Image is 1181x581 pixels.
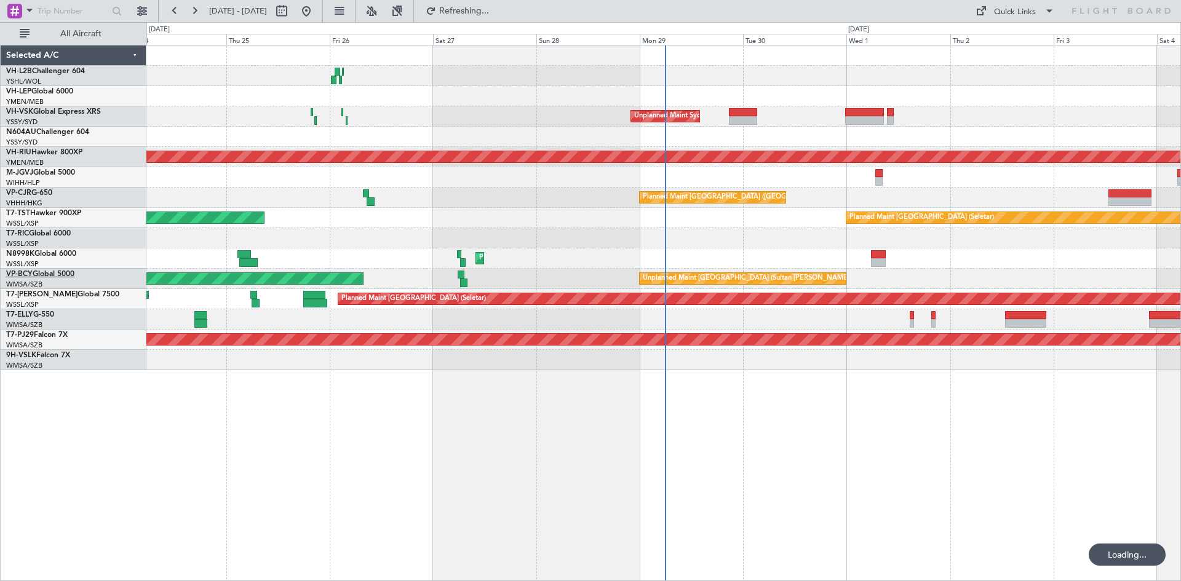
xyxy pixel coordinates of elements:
[6,271,74,278] a: VP-BCYGlobal 5000
[6,189,31,197] span: VP-CJR
[1089,543,1166,566] div: Loading...
[6,77,41,86] a: YSHL/WOL
[32,30,130,38] span: All Aircraft
[6,230,71,237] a: T7-RICGlobal 6000
[6,149,31,156] span: VH-RIU
[846,34,950,45] div: Wed 1
[6,210,30,217] span: T7-TST
[6,280,42,289] a: WMSA/SZB
[6,320,42,330] a: WMSA/SZB
[209,6,267,17] span: [DATE] - [DATE]
[439,7,490,15] span: Refreshing...
[6,169,33,176] span: M-JGVJ
[6,219,39,228] a: WSSL/XSP
[6,291,119,298] a: T7-[PERSON_NAME]Global 7500
[38,2,108,20] input: Trip Number
[994,6,1036,18] div: Quick Links
[6,331,34,339] span: T7-PJ29
[643,269,938,288] div: Unplanned Maint [GEOGRAPHIC_DATA] (Sultan [PERSON_NAME] [PERSON_NAME] - Subang)
[6,259,39,269] a: WSSL/XSP
[6,341,42,350] a: WMSA/SZB
[640,34,743,45] div: Mon 29
[330,34,433,45] div: Fri 26
[341,290,486,308] div: Planned Maint [GEOGRAPHIC_DATA] (Seletar)
[122,34,226,45] div: Wed 24
[6,250,34,258] span: N8998K
[743,34,846,45] div: Tue 30
[1054,34,1157,45] div: Fri 3
[6,361,42,370] a: WMSA/SZB
[6,108,101,116] a: VH-VSKGlobal Express XRS
[6,352,36,359] span: 9H-VSLK
[479,249,685,267] div: Planned Maint [GEOGRAPHIC_DATA] ([GEOGRAPHIC_DATA] Intl)
[14,24,133,44] button: All Aircraft
[226,34,330,45] div: Thu 25
[849,208,994,227] div: Planned Maint [GEOGRAPHIC_DATA] (Seletar)
[969,1,1060,21] button: Quick Links
[6,128,36,136] span: N604AU
[950,34,1054,45] div: Thu 2
[536,34,640,45] div: Sun 28
[6,271,33,278] span: VP-BCY
[6,108,33,116] span: VH-VSK
[6,138,38,147] a: YSSY/SYD
[6,239,39,248] a: WSSL/XSP
[6,149,82,156] a: VH-RIUHawker 800XP
[6,88,31,95] span: VH-LEP
[6,178,40,188] a: WIHH/HLP
[6,331,68,339] a: T7-PJ29Falcon 7X
[6,210,81,217] a: T7-TSTHawker 900XP
[6,311,33,318] span: T7-ELLY
[6,97,44,106] a: YMEN/MEB
[6,117,38,127] a: YSSY/SYD
[6,352,70,359] a: 9H-VSLKFalcon 7X
[6,158,44,167] a: YMEN/MEB
[643,188,848,207] div: Planned Maint [GEOGRAPHIC_DATA] ([GEOGRAPHIC_DATA] Intl)
[6,189,52,197] a: VP-CJRG-650
[6,68,85,75] a: VH-L2BChallenger 604
[149,25,170,35] div: [DATE]
[6,199,42,208] a: VHHH/HKG
[634,107,785,125] div: Unplanned Maint Sydney ([PERSON_NAME] Intl)
[848,25,869,35] div: [DATE]
[6,300,39,309] a: WSSL/XSP
[420,1,494,21] button: Refreshing...
[6,250,76,258] a: N8998KGlobal 6000
[6,291,78,298] span: T7-[PERSON_NAME]
[6,230,29,237] span: T7-RIC
[6,88,73,95] a: VH-LEPGlobal 6000
[6,128,89,136] a: N604AUChallenger 604
[6,311,54,318] a: T7-ELLYG-550
[433,34,536,45] div: Sat 27
[6,169,75,176] a: M-JGVJGlobal 5000
[6,68,32,75] span: VH-L2B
